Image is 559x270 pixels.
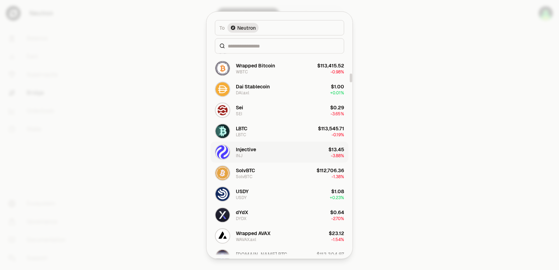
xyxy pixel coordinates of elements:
button: WBTC LogoWrapped BitcoinWBTC$113,415.52-0.98% [211,58,348,79]
div: $0.64 [330,209,344,216]
span: + 0.23% [330,195,344,200]
span: -0.98% [331,69,344,74]
img: SolvBTC Logo [216,166,230,180]
div: DAI.axl [236,90,249,95]
img: SEI Logo [216,103,230,117]
button: WAVAX.axl LogoWrapped AVAXWAVAX.axl$23.12-1.54% [211,225,348,246]
button: DAI.axl LogoDai StablecoinDAI.axl$1.00+0.01% [211,79,348,100]
div: LBTC [236,125,247,132]
div: dYdX [236,209,248,216]
div: Dai Stablecoin [236,83,270,90]
span: -3.65% [331,111,344,116]
div: LBTC [236,132,246,137]
button: eBTC Logo[DOMAIN_NAME] BTCeBTC$113,304.97-1.66% [211,246,348,267]
div: $113,545.71 [318,125,344,132]
div: USDY [236,188,249,195]
div: USDY [236,195,247,200]
span: -2.70% [331,216,344,221]
div: $113,304.97 [317,250,344,257]
img: WAVAX.axl Logo [216,229,230,243]
img: LBTC Logo [216,124,230,138]
img: Neutron Logo [230,25,236,30]
img: WBTC Logo [216,61,230,75]
div: SEI [236,111,242,116]
button: LBTC LogoLBTCLBTC$113,545.71-0.19% [211,121,348,141]
span: + 0.01% [330,90,344,95]
div: INJ [236,153,242,158]
img: INJ Logo [216,145,230,159]
button: USDY LogoUSDYUSDY$1.08+0.23% [211,183,348,204]
div: eBTC [236,257,246,263]
span: -1.38% [332,174,344,179]
div: $23.12 [329,229,344,236]
span: Neutron [237,24,256,31]
span: -0.19% [332,132,344,137]
div: WAVAX.axl [236,236,256,242]
div: $112,706.36 [317,167,344,174]
img: DAI.axl Logo [216,82,230,96]
div: $113,415.52 [317,62,344,69]
div: Wrapped Bitcoin [236,62,275,69]
img: eBTC Logo [216,250,230,264]
div: $1.00 [331,83,344,90]
div: $0.29 [330,104,344,111]
div: [DOMAIN_NAME] BTC [236,250,287,257]
img: USDY Logo [216,187,230,201]
button: SEI LogoSeiSEI$0.29-3.65% [211,100,348,121]
div: Injective [236,146,256,153]
span: -1.66% [332,257,344,263]
button: ToNeutron LogoNeutron [215,20,344,35]
img: DYDX Logo [216,208,230,222]
div: $13.45 [328,146,344,153]
button: SolvBTC LogoSolvBTCSolvBTC$112,706.36-1.38% [211,162,348,183]
button: DYDX LogodYdXDYDX$0.64-2.70% [211,204,348,225]
div: SolvBTC [236,167,255,174]
div: $1.08 [331,188,344,195]
span: -1.54% [331,236,344,242]
button: INJ LogoInjectiveINJ$13.45-3.88% [211,141,348,162]
div: DYDX [236,216,246,221]
span: To [219,24,225,31]
span: -3.88% [331,153,344,158]
div: SolvBTC [236,174,252,179]
div: Sei [236,104,243,111]
div: Wrapped AVAX [236,229,270,236]
div: WBTC [236,69,248,74]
